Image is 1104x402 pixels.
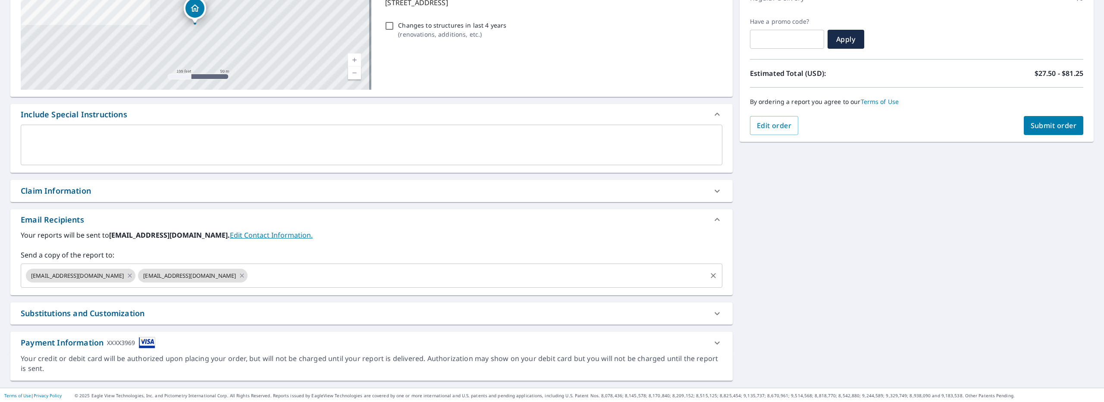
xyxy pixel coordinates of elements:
a: Current Level 17, Zoom Out [348,66,361,79]
div: Claim Information [10,180,733,202]
label: Send a copy of the report to: [21,250,722,260]
p: $27.50 - $81.25 [1035,68,1083,79]
button: Apply [828,30,864,49]
img: cardImage [139,337,155,349]
a: Privacy Policy [34,393,62,399]
a: Terms of Use [861,97,899,106]
span: Apply [834,35,857,44]
p: Estimated Total (USD): [750,68,917,79]
label: Have a promo code? [750,18,824,25]
div: Your credit or debit card will be authorized upon placing your order, but will not be charged unt... [21,354,722,374]
div: [EMAIL_ADDRESS][DOMAIN_NAME] [138,269,248,283]
p: | [4,393,62,398]
div: Email Recipients [21,214,84,226]
div: Email Recipients [10,209,733,230]
a: Terms of Use [4,393,31,399]
div: Claim Information [21,185,91,197]
span: Submit order [1031,121,1077,130]
div: Payment InformationXXXX3969cardImage [10,332,733,354]
p: ( renovations, additions, etc. ) [398,30,506,39]
a: EditContactInfo [230,230,313,240]
button: Edit order [750,116,799,135]
div: Substitutions and Customization [21,308,144,319]
div: Payment Information [21,337,155,349]
span: [EMAIL_ADDRESS][DOMAIN_NAME] [26,272,129,280]
div: Include Special Instructions [21,109,127,120]
p: © 2025 Eagle View Technologies, Inc. and Pictometry International Corp. All Rights Reserved. Repo... [75,393,1100,399]
label: Your reports will be sent to [21,230,722,240]
div: Substitutions and Customization [10,302,733,324]
span: [EMAIL_ADDRESS][DOMAIN_NAME] [138,272,241,280]
button: Clear [707,270,719,282]
div: XXXX3969 [107,337,135,349]
p: By ordering a report you agree to our [750,98,1083,106]
div: [EMAIL_ADDRESS][DOMAIN_NAME] [26,269,135,283]
b: [EMAIL_ADDRESS][DOMAIN_NAME]. [109,230,230,240]
button: Submit order [1024,116,1084,135]
span: Edit order [757,121,792,130]
div: Include Special Instructions [10,104,733,125]
p: Changes to structures in last 4 years [398,21,506,30]
a: Current Level 17, Zoom In [348,53,361,66]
